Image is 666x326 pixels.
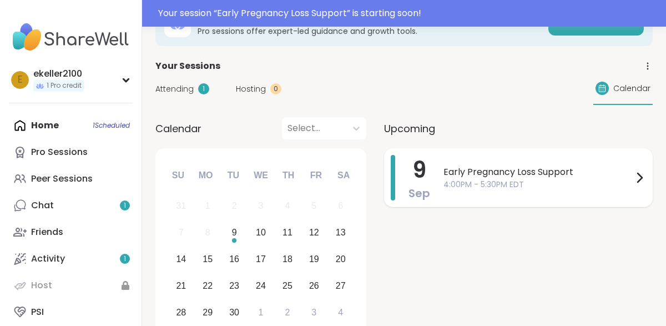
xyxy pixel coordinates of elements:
[9,299,133,325] a: PSI
[302,300,326,324] div: Choose Friday, October 3rd, 2025
[158,7,659,20] div: Your session “ Early Pregnancy Loss Support ” is starting soon!
[249,274,273,298] div: Choose Wednesday, September 24th, 2025
[166,163,190,188] div: Su
[124,201,126,210] span: 1
[302,274,326,298] div: Choose Friday, September 26th, 2025
[31,199,54,212] div: Chat
[236,83,266,95] span: Hosting
[9,139,133,165] a: Pro Sessions
[311,198,316,213] div: 5
[31,253,65,265] div: Activity
[229,252,239,267] div: 16
[223,274,246,298] div: Choose Tuesday, September 23rd, 2025
[304,163,328,188] div: Fr
[249,248,273,272] div: Choose Wednesday, September 17th, 2025
[302,194,326,218] div: Not available Friday, September 5th, 2025
[196,221,220,245] div: Not available Monday, September 8th, 2025
[196,274,220,298] div: Choose Monday, September 22nd, 2025
[329,221,352,245] div: Choose Saturday, September 13th, 2025
[309,225,319,240] div: 12
[47,81,82,91] span: 1 Pro credit
[203,252,213,267] div: 15
[196,194,220,218] div: Not available Monday, September 1st, 2025
[31,226,63,238] div: Friends
[169,248,193,272] div: Choose Sunday, September 14th, 2025
[329,248,352,272] div: Choose Saturday, September 20th, 2025
[205,198,210,213] div: 1
[169,194,193,218] div: Not available Sunday, August 31st, 2025
[223,300,246,324] div: Choose Tuesday, September 30th, 2025
[259,305,264,320] div: 1
[232,225,237,240] div: 9
[338,198,343,213] div: 6
[302,221,326,245] div: Choose Friday, September 12th, 2025
[249,194,273,218] div: Not available Wednesday, September 3rd, 2025
[31,306,44,318] div: PSI
[176,305,186,320] div: 28
[9,165,133,192] a: Peer Sessions
[256,278,266,293] div: 24
[169,300,193,324] div: Choose Sunday, September 28th, 2025
[223,248,246,272] div: Choose Tuesday, September 16th, 2025
[336,252,346,267] div: 20
[412,154,426,185] span: 9
[613,83,650,94] span: Calendar
[168,193,354,325] div: month 2025-09
[285,305,290,320] div: 2
[256,252,266,267] div: 17
[329,300,352,324] div: Choose Saturday, October 4th, 2025
[282,252,292,267] div: 18
[302,248,326,272] div: Choose Friday, September 19th, 2025
[155,121,201,136] span: Calendar
[285,198,290,213] div: 4
[249,221,273,245] div: Choose Wednesday, September 10th, 2025
[9,192,133,219] a: Chat1
[276,274,300,298] div: Choose Thursday, September 25th, 2025
[336,225,346,240] div: 13
[31,173,93,185] div: Peer Sessions
[31,146,88,158] div: Pro Sessions
[196,300,220,324] div: Choose Monday, September 29th, 2025
[9,245,133,272] a: Activity1
[276,248,300,272] div: Choose Thursday, September 18th, 2025
[443,165,633,179] span: Early Pregnancy Loss Support
[329,274,352,298] div: Choose Saturday, September 27th, 2025
[203,278,213,293] div: 22
[176,198,186,213] div: 31
[338,305,343,320] div: 4
[31,279,52,292] div: Host
[309,252,319,267] div: 19
[9,219,133,245] a: Friends
[276,163,301,188] div: Th
[9,272,133,299] a: Host
[259,198,264,213] div: 3
[203,305,213,320] div: 29
[329,194,352,218] div: Not available Saturday, September 6th, 2025
[309,278,319,293] div: 26
[232,198,237,213] div: 2
[443,179,633,190] span: 4:00PM - 5:30PM EDT
[221,163,245,188] div: Tu
[169,221,193,245] div: Not available Sunday, September 7th, 2025
[282,225,292,240] div: 11
[176,278,186,293] div: 21
[276,194,300,218] div: Not available Thursday, September 4th, 2025
[331,163,356,188] div: Sa
[282,278,292,293] div: 25
[155,59,220,73] span: Your Sessions
[196,248,220,272] div: Choose Monday, September 15th, 2025
[270,83,281,94] div: 0
[9,18,133,57] img: ShareWell Nav Logo
[198,26,542,37] h3: Pro sessions offer expert-led guidance and growth tools.
[276,300,300,324] div: Choose Thursday, October 2nd, 2025
[176,252,186,267] div: 14
[249,163,273,188] div: We
[276,221,300,245] div: Choose Thursday, September 11th, 2025
[198,83,209,94] div: 1
[18,73,22,87] span: e
[169,274,193,298] div: Choose Sunday, September 21st, 2025
[384,121,435,136] span: Upcoming
[408,185,430,201] span: Sep
[179,225,184,240] div: 7
[229,278,239,293] div: 23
